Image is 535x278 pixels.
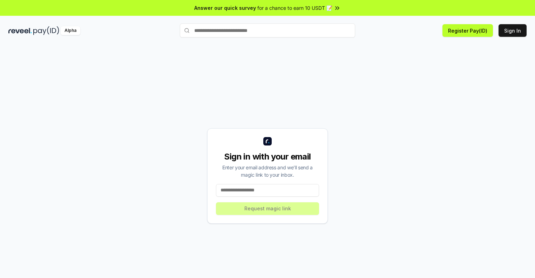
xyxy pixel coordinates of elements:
span: Answer our quick survey [194,4,256,12]
button: Sign In [499,24,527,37]
img: logo_small [263,137,272,145]
button: Register Pay(ID) [442,24,493,37]
div: Enter your email address and we’ll send a magic link to your inbox. [216,164,319,178]
img: pay_id [33,26,59,35]
img: reveel_dark [8,26,32,35]
span: for a chance to earn 10 USDT 📝 [257,4,332,12]
div: Sign in with your email [216,151,319,162]
div: Alpha [61,26,80,35]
